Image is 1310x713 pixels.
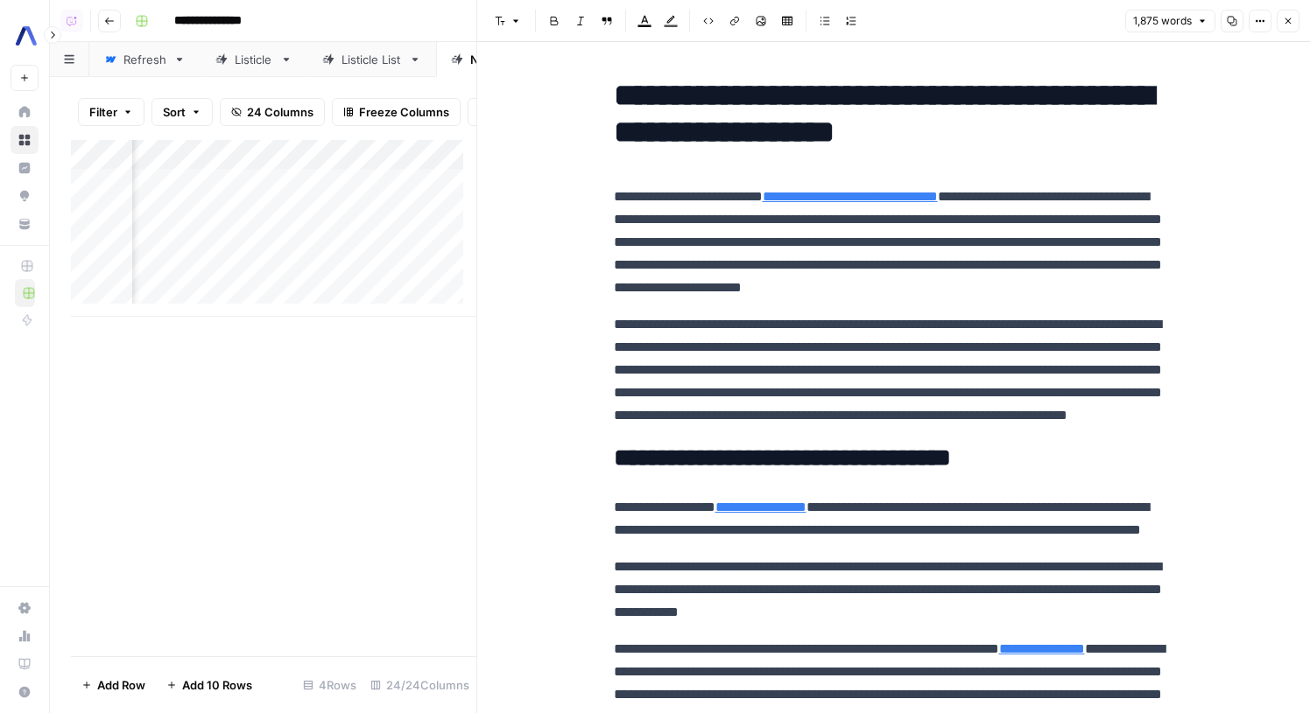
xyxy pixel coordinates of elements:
a: Insights [11,154,39,182]
a: Home [11,98,39,126]
span: Freeze Columns [359,103,449,121]
a: Browse [11,126,39,154]
img: AssemblyAI Logo [11,20,42,52]
button: Freeze Columns [332,98,461,126]
button: 24 Columns [220,98,325,126]
button: Sort [151,98,213,126]
a: Listicle [201,42,307,77]
span: Add Row [97,676,145,694]
div: Refresh [123,51,166,68]
button: Filter [78,98,144,126]
button: Help + Support [11,678,39,706]
a: Net New [436,42,553,77]
span: Filter [89,103,117,121]
a: Usage [11,622,39,650]
button: 1,875 words [1125,10,1215,32]
a: Listicle List [307,42,436,77]
button: Workspace: AssemblyAI [11,14,39,58]
div: 24/24 Columns [363,671,476,699]
a: Settings [11,594,39,622]
div: 4 Rows [296,671,363,699]
span: Sort [163,103,186,121]
button: Add 10 Rows [156,671,263,699]
span: 24 Columns [247,103,313,121]
span: Add 10 Rows [182,676,252,694]
a: Learning Hub [11,650,39,678]
a: Refresh [89,42,201,77]
div: Listicle List [342,51,402,68]
button: Add Row [71,671,156,699]
div: Listicle [235,51,273,68]
span: 1,875 words [1133,13,1192,29]
a: Your Data [11,210,39,238]
a: Opportunities [11,182,39,210]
